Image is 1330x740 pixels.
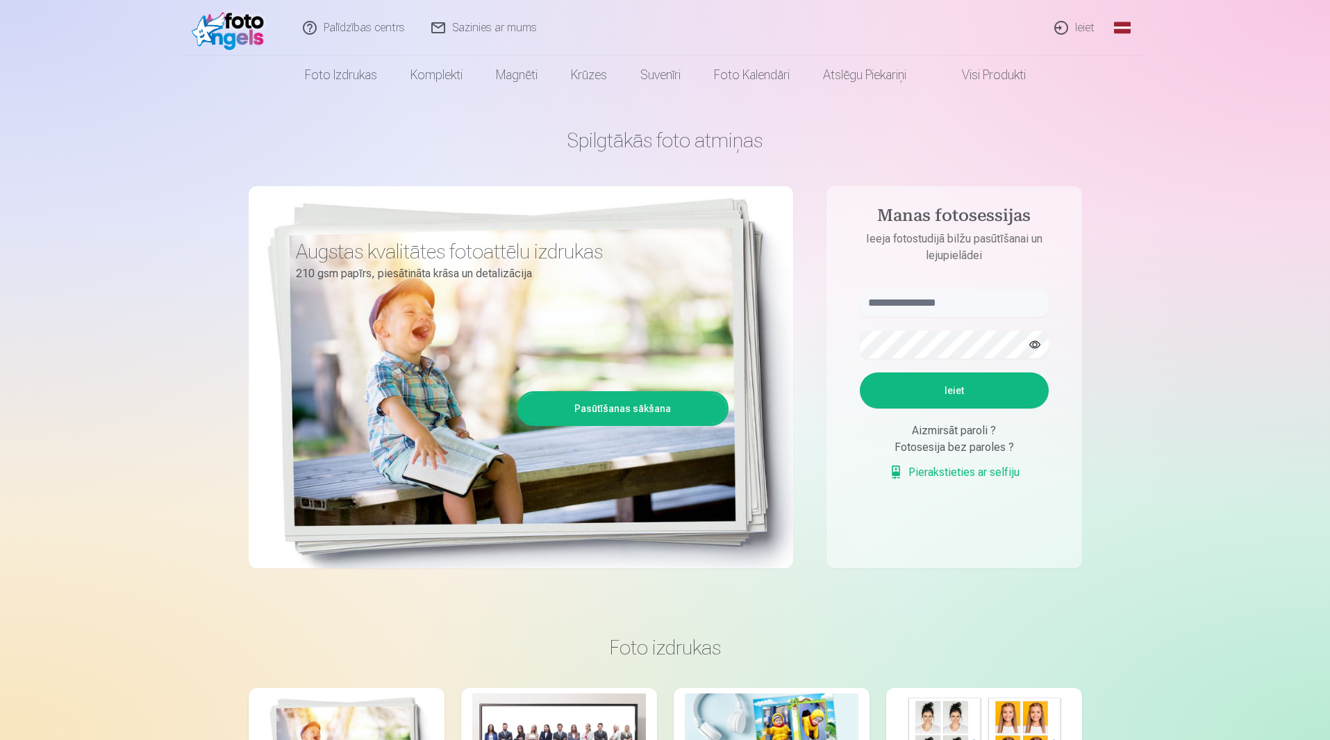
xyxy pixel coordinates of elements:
p: Ieeja fotostudijā bilžu pasūtīšanai un lejupielādei [846,231,1063,264]
a: Pasūtīšanas sākšana [519,393,726,424]
button: Ieiet [860,372,1049,409]
div: Aizmirsāt paroli ? [860,422,1049,439]
a: Atslēgu piekariņi [806,56,923,94]
a: Magnēti [479,56,554,94]
h4: Manas fotosessijas [846,206,1063,231]
a: Krūzes [554,56,624,94]
a: Foto kalendāri [697,56,806,94]
a: Suvenīri [624,56,697,94]
a: Foto izdrukas [288,56,394,94]
p: 210 gsm papīrs, piesātināta krāsa un detalizācija [296,264,718,283]
img: /fa1 [192,6,272,50]
a: Komplekti [394,56,479,94]
a: Pierakstieties ar selfiju [889,464,1020,481]
div: Fotosesija bez paroles ? [860,439,1049,456]
h3: Augstas kvalitātes fotoattēlu izdrukas [296,239,718,264]
h1: Spilgtākās foto atmiņas [249,128,1082,153]
a: Visi produkti [923,56,1042,94]
h3: Foto izdrukas [260,635,1071,660]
